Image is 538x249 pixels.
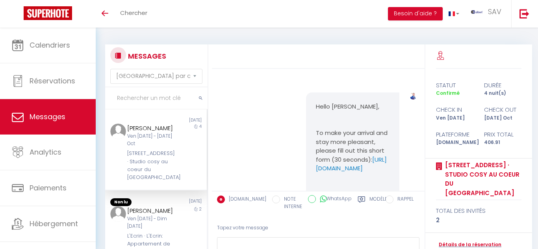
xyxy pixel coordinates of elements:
input: Rechercher un mot clé [105,87,208,109]
a: [STREET_ADDRESS] · Studio cosy au coeur du [GEOGRAPHIC_DATA] [442,160,521,197]
span: Calendriers [30,40,70,50]
img: ... [410,93,417,100]
p: To make your arrival and stay more pleasant, please fill out this short form (30 seconds): [316,129,390,173]
img: ... [110,124,126,139]
span: Analytics [30,147,61,157]
div: Ven [DATE] [431,114,479,122]
div: Tapez votre message [217,218,419,238]
span: SAV [488,7,501,17]
div: 4 nuit(s) [479,90,527,97]
label: NOTE INTERNE [280,196,302,210]
div: check out [479,105,527,114]
img: logout [519,9,529,18]
span: Réservations [30,76,75,86]
a: [URL][DOMAIN_NAME] [316,155,387,173]
div: total des invités [436,206,521,216]
div: Ven [DATE] - Dim [DATE] [127,215,176,230]
div: [PERSON_NAME] [127,206,176,216]
span: Messages [30,112,65,122]
span: 2 [199,206,202,212]
p: Hello [PERSON_NAME], [316,102,390,111]
div: Plateforme [431,130,479,139]
div: 406.91 [479,139,527,146]
div: [DATE] [156,117,207,124]
div: check in [431,105,479,114]
div: [STREET_ADDRESS] · Studio cosy au coeur du [GEOGRAPHIC_DATA] [127,149,176,182]
span: 4 [199,124,202,129]
span: Non lu [110,198,132,206]
label: RAPPEL [393,196,414,204]
h3: MESSAGES [126,47,166,65]
label: [DOMAIN_NAME] [225,196,266,204]
div: statut [431,81,479,90]
button: Besoin d'aide ? [388,7,443,20]
div: durée [479,81,527,90]
img: ... [110,206,126,222]
div: [DATE] Oct [479,114,527,122]
img: ... [471,10,483,14]
div: Prix total [479,130,527,139]
img: Super Booking [24,6,72,20]
span: Confirmé [436,90,460,96]
span: Paiements [30,183,67,193]
span: Hébergement [30,219,78,229]
label: WhatsApp [316,195,352,204]
div: [DATE] [156,198,207,206]
div: [PERSON_NAME] [127,124,176,133]
label: Modèles [369,196,390,212]
div: [DOMAIN_NAME] [431,139,479,146]
div: Ven [DATE] - [DATE] Oct [127,133,176,148]
a: Détails de la réservation [436,241,501,249]
span: Chercher [120,9,147,17]
div: 2 [436,216,521,225]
